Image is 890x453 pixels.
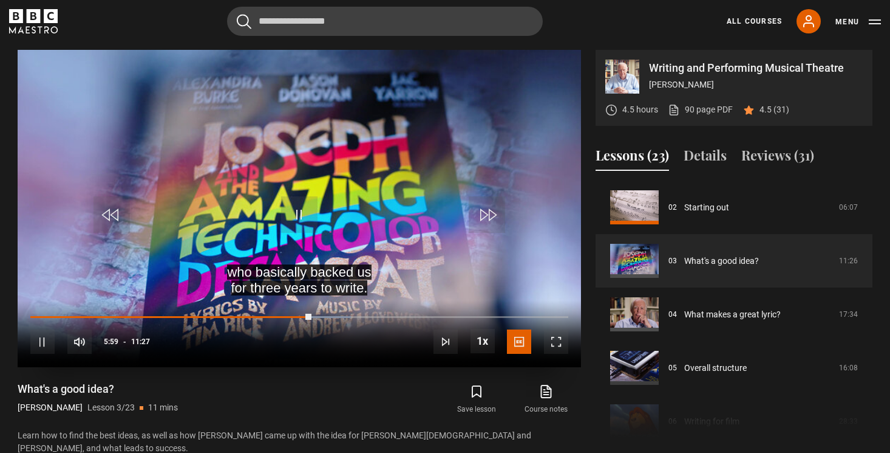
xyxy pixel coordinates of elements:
a: What makes a great lyric? [684,308,781,321]
span: 5:59 [104,331,118,353]
button: Reviews (31) [741,145,814,171]
video-js: Video Player [18,50,581,367]
button: Lessons (23) [596,145,669,171]
a: 90 page PDF [668,103,733,116]
p: Writing and Performing Musical Theatre [649,63,863,74]
a: Starting out [684,201,729,214]
div: Progress Bar [30,316,568,319]
a: Course notes [512,382,581,417]
input: Search [227,7,543,36]
button: Toggle navigation [835,16,881,28]
button: Fullscreen [544,330,568,354]
p: Lesson 3/23 [87,401,135,414]
a: What's a good idea? [684,255,759,268]
a: Overall structure [684,362,747,375]
button: Next Lesson [433,330,458,354]
button: Captions [507,330,531,354]
h1: What's a good idea? [18,382,178,396]
button: Details [684,145,727,171]
p: 4.5 hours [622,103,658,116]
button: Submit the search query [237,14,251,29]
button: Mute [67,330,92,354]
span: 11:27 [131,331,150,353]
p: [PERSON_NAME] [649,78,863,91]
svg: BBC Maestro [9,9,58,33]
p: [PERSON_NAME] [18,401,83,414]
button: Save lesson [442,382,511,417]
p: 11 mins [148,401,178,414]
p: 4.5 (31) [759,103,789,116]
button: Pause [30,330,55,354]
button: Playback Rate [470,329,495,353]
a: All Courses [727,16,782,27]
span: - [123,337,126,346]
